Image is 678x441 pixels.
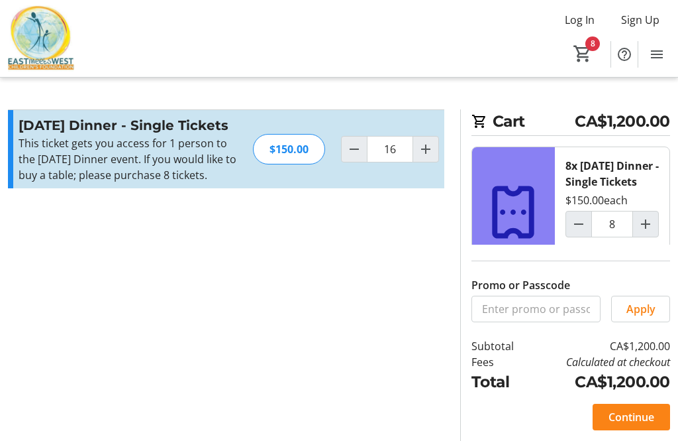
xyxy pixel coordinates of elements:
button: Apply [611,296,670,322]
h3: [DATE] Dinner - Single Tickets [19,115,237,135]
div: 8x [DATE] Dinner - Single Tickets [565,158,659,190]
div: $150.00 [253,134,325,164]
span: Sign Up [621,12,659,28]
button: Cart [571,42,595,66]
button: Decrement by one [566,212,591,237]
span: Apply [626,301,655,317]
button: Decrement by one [342,137,367,162]
td: Subtotal [471,338,529,354]
input: Diwali Dinner - Single Tickets Quantity [591,211,633,237]
button: Remove [565,240,638,267]
div: $150.00 each [565,192,628,208]
td: Total [471,370,529,393]
button: Log In [554,9,605,31]
label: Promo or Passcode [471,277,570,293]
span: Log In [565,12,595,28]
div: This ticket gets you access for 1 person to the [DATE] Dinner event. If you would like to buy a t... [19,135,237,183]
button: Increment by one [413,137,438,162]
button: Increment by one [633,212,658,237]
td: CA$1,200.00 [529,338,670,354]
img: East Meets West Children's Foundation's Logo [8,5,74,72]
td: CA$1,200.00 [529,370,670,393]
button: Menu [644,41,670,68]
td: Fees [471,354,529,370]
span: Continue [608,409,654,425]
button: Continue [593,404,670,430]
input: Enter promo or passcode [471,296,601,322]
span: CA$1,200.00 [575,109,670,133]
button: Sign Up [610,9,670,31]
input: Diwali Dinner - Single Tickets Quantity [367,136,413,162]
h2: Cart [471,109,670,136]
td: Calculated at checkout [529,354,670,370]
button: Help [611,41,638,68]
